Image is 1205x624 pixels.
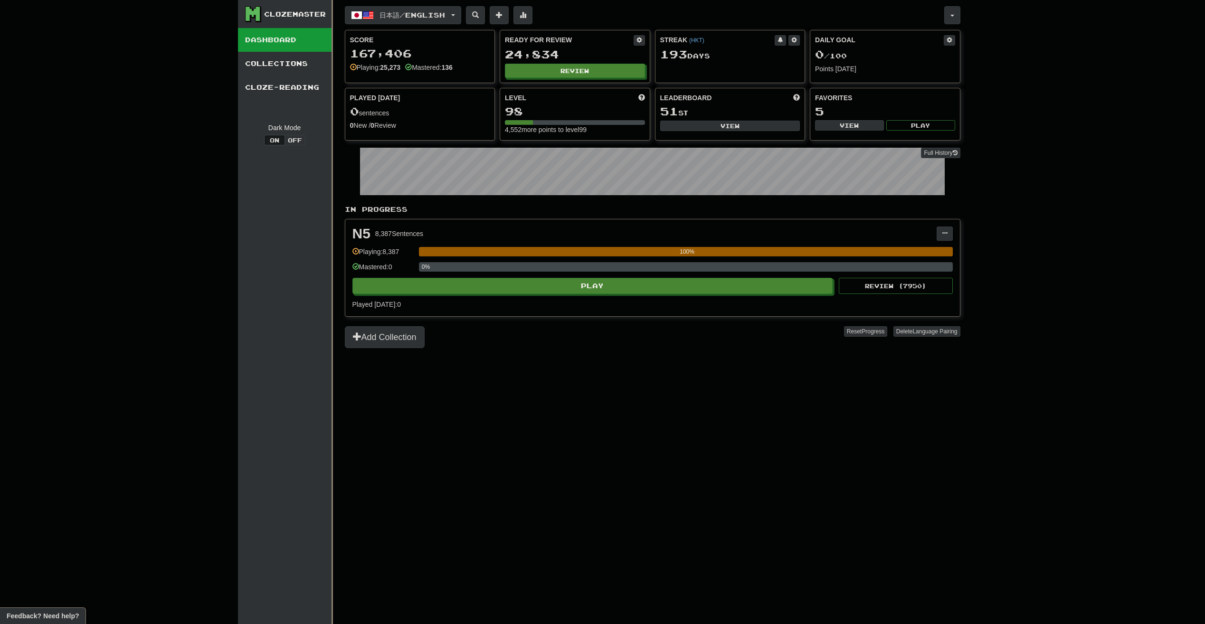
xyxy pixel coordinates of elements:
[505,64,645,78] button: Review
[505,105,645,117] div: 98
[660,35,775,45] div: Streak
[264,135,285,145] button: On
[815,35,944,46] div: Daily Goal
[660,104,678,118] span: 51
[660,48,800,61] div: Day s
[689,37,704,44] a: (HKT)
[285,135,305,145] button: Off
[912,328,957,335] span: Language Pairing
[7,611,79,621] span: Open feedback widget
[815,64,955,74] div: Points [DATE]
[352,301,401,308] span: Played [DATE]: 0
[238,76,332,99] a: Cloze-Reading
[345,205,960,214] p: In Progress
[815,105,955,117] div: 5
[238,52,332,76] a: Collections
[345,326,425,348] button: Add Collection
[505,93,526,103] span: Level
[350,63,401,72] div: Playing:
[405,63,453,72] div: Mastered:
[886,120,955,131] button: Play
[490,6,509,24] button: Add sentence to collection
[815,120,884,131] button: View
[350,47,490,59] div: 167,406
[505,35,634,45] div: Ready for Review
[245,123,324,132] div: Dark Mode
[380,64,400,71] strong: 25,273
[513,6,532,24] button: More stats
[505,48,645,60] div: 24,834
[264,9,326,19] div: Clozemaster
[660,47,687,61] span: 193
[793,93,800,103] span: This week in points, UTC
[815,47,824,61] span: 0
[638,93,645,103] span: Score more points to level up
[352,262,414,278] div: Mastered: 0
[505,125,645,134] div: 4,552 more points to level 99
[352,227,370,241] div: N5
[350,35,490,45] div: Score
[350,105,490,118] div: sentences
[352,247,414,263] div: Playing: 8,387
[380,11,445,19] span: 日本語 / English
[815,52,847,60] span: / 100
[862,328,884,335] span: Progress
[350,122,354,129] strong: 0
[352,278,833,294] button: Play
[238,28,332,52] a: Dashboard
[350,104,359,118] span: 0
[370,122,374,129] strong: 0
[660,93,712,103] span: Leaderboard
[921,148,960,158] a: Full History
[422,247,953,256] div: 100%
[350,121,490,130] div: New / Review
[844,326,887,337] button: ResetProgress
[660,105,800,118] div: st
[466,6,485,24] button: Search sentences
[839,278,953,294] button: Review (7950)
[815,93,955,103] div: Favorites
[441,64,452,71] strong: 136
[893,326,960,337] button: DeleteLanguage Pairing
[350,93,400,103] span: Played [DATE]
[660,121,800,131] button: View
[345,6,461,24] button: 日本語/English
[375,229,423,238] div: 8,387 Sentences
